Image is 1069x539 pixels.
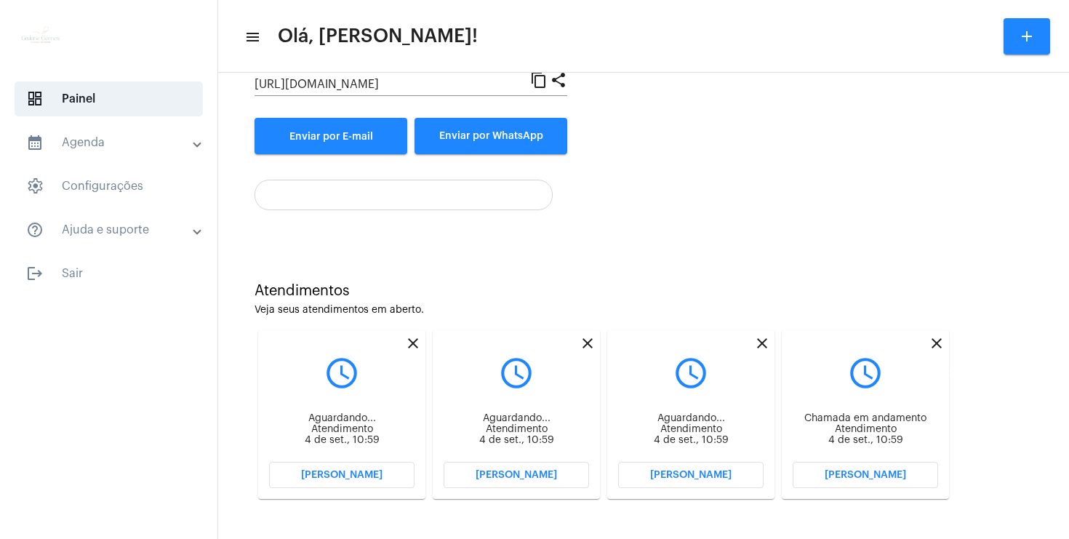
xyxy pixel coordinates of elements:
[26,177,44,195] span: sidenav icon
[793,355,938,391] mat-icon: query_builder
[439,131,543,141] span: Enviar por WhatsApp
[618,462,764,488] button: [PERSON_NAME]
[15,256,203,291] span: Sair
[26,134,44,151] mat-icon: sidenav icon
[269,462,415,488] button: [PERSON_NAME]
[1018,28,1036,45] mat-icon: add
[793,424,938,435] div: Atendimento
[404,335,422,352] mat-icon: close
[289,132,373,142] span: Enviar por E-mail
[793,413,938,424] div: Chamada em andamento
[753,335,771,352] mat-icon: close
[269,424,415,435] div: Atendimento
[793,435,938,446] div: 4 de set., 10:59
[579,335,596,352] mat-icon: close
[444,462,589,488] button: [PERSON_NAME]
[26,265,44,282] mat-icon: sidenav icon
[9,212,217,247] mat-expansion-panel-header: sidenav iconAjuda e suporte
[9,125,217,160] mat-expansion-panel-header: sidenav iconAgenda
[26,134,194,151] mat-panel-title: Agenda
[26,221,44,239] mat-icon: sidenav icon
[255,118,407,154] a: Enviar por E-mail
[444,413,589,424] div: Aguardando...
[26,90,44,108] span: sidenav icon
[244,28,259,46] mat-icon: sidenav icon
[26,221,194,239] mat-panel-title: Ajuda e suporte
[650,470,732,480] span: [PERSON_NAME]
[255,305,1033,316] div: Veja seus atendimentos em aberto.
[550,71,567,88] mat-icon: share
[269,413,415,424] div: Aguardando...
[255,283,1033,299] div: Atendimentos
[530,71,548,88] mat-icon: content_copy
[278,25,478,48] span: Olá, [PERSON_NAME]!
[618,355,764,391] mat-icon: query_builder
[618,413,764,424] div: Aguardando...
[618,424,764,435] div: Atendimento
[928,335,945,352] mat-icon: close
[15,169,203,204] span: Configurações
[15,81,203,116] span: Painel
[269,435,415,446] div: 4 de set., 10:59
[444,435,589,446] div: 4 de set., 10:59
[12,7,70,65] img: c7986485-edcd-581b-9cab-9c40ca55f4bb.jpg
[444,355,589,391] mat-icon: query_builder
[825,470,906,480] span: [PERSON_NAME]
[618,435,764,446] div: 4 de set., 10:59
[893,365,982,382] div: Encerrar Atendimento
[444,424,589,435] div: Atendimento
[269,355,415,391] mat-icon: query_builder
[301,470,383,480] span: [PERSON_NAME]
[415,118,567,154] button: Enviar por WhatsApp
[793,462,938,488] button: [PERSON_NAME]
